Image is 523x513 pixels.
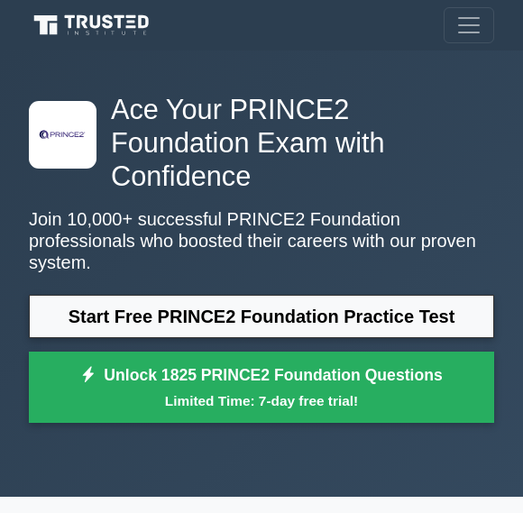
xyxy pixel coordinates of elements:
[51,390,472,411] small: Limited Time: 7-day free trial!
[29,295,494,338] a: Start Free PRINCE2 Foundation Practice Test
[29,208,494,273] p: Join 10,000+ successful PRINCE2 Foundation professionals who boosted their careers with our prove...
[29,352,494,424] a: Unlock 1825 PRINCE2 Foundation QuestionsLimited Time: 7-day free trial!
[444,7,494,43] button: Toggle navigation
[29,94,494,194] h1: Ace Your PRINCE2 Foundation Exam with Confidence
